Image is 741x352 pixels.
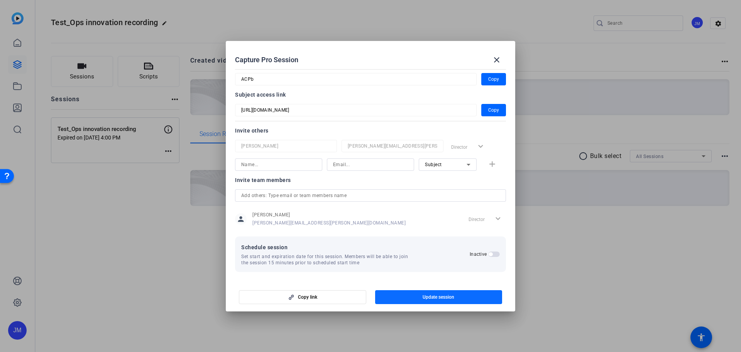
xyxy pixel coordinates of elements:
input: Session OTP [241,105,470,115]
div: Invite others [235,126,506,135]
span: Schedule session [241,243,470,252]
input: Email... [333,160,408,169]
input: Name... [241,141,331,151]
button: Update session [375,290,502,304]
span: Copy link [298,294,317,300]
div: Subject access link [235,90,506,99]
span: Copy [488,105,499,115]
input: Email... [348,141,437,151]
h2: Inactive [470,251,487,257]
span: [PERSON_NAME] [252,212,406,218]
span: Subject [425,162,442,167]
div: Capture Pro Session [235,51,506,69]
span: Update session [423,294,454,300]
button: Copy link [239,290,366,304]
span: Set start and expiration date for this session. Members will be able to join the session 15 minut... [241,253,413,266]
input: Name... [241,160,316,169]
input: Add others: Type email or team members name [241,191,500,200]
span: Copy [488,75,499,84]
button: Copy [481,104,506,116]
span: [PERSON_NAME][EMAIL_ADDRESS][PERSON_NAME][DOMAIN_NAME] [252,220,406,226]
div: Invite team members [235,175,506,185]
input: Session OTP [241,75,470,84]
button: Copy [481,73,506,85]
mat-icon: person [235,213,247,225]
mat-icon: close [492,55,501,65]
